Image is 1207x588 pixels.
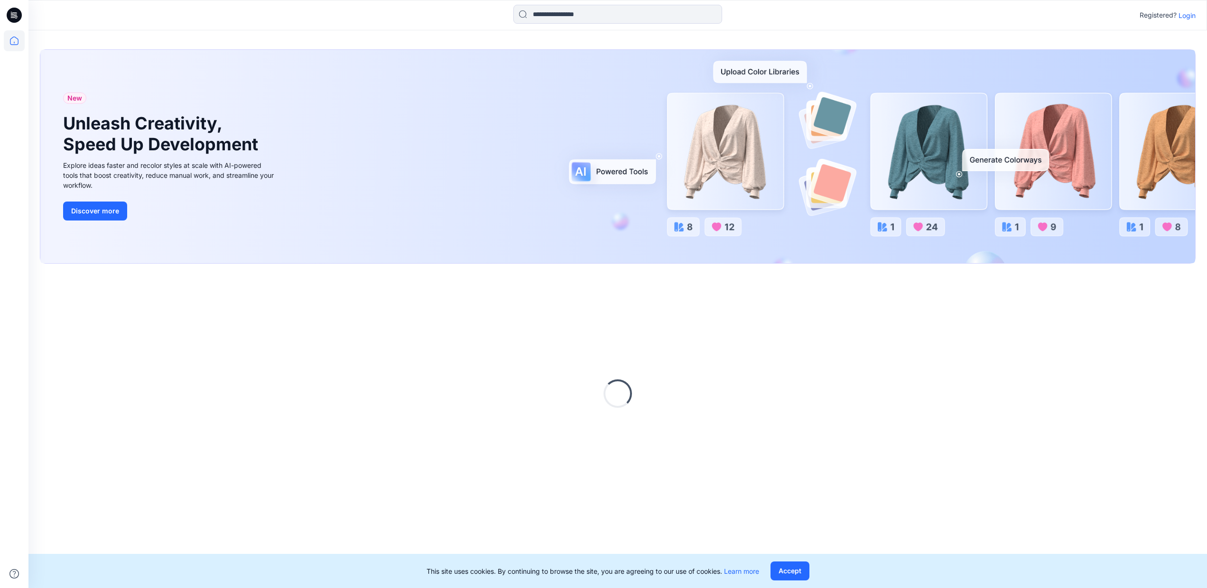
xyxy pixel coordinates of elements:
[427,566,759,576] p: This site uses cookies. By continuing to browse the site, you are agreeing to our use of cookies.
[724,567,759,575] a: Learn more
[1179,10,1196,20] p: Login
[63,160,277,190] div: Explore ideas faster and recolor styles at scale with AI-powered tools that boost creativity, red...
[771,561,809,580] button: Accept
[63,202,277,220] a: Discover more
[67,92,82,104] span: New
[63,113,262,154] h1: Unleash Creativity, Speed Up Development
[1140,9,1177,21] p: Registered?
[63,202,127,220] button: Discover more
